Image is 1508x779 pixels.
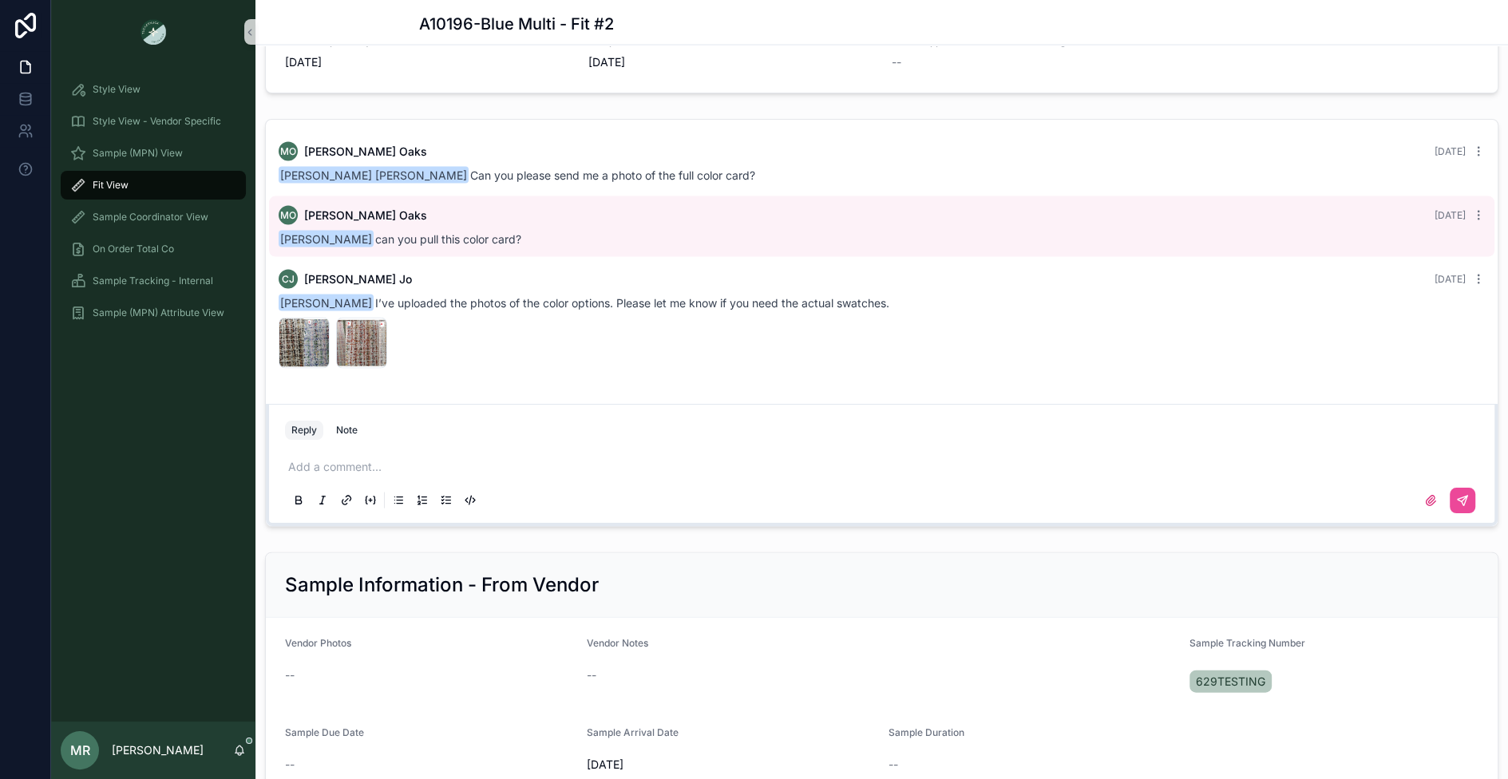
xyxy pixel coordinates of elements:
span: -- [285,757,295,773]
a: On Order Total Co [61,235,246,263]
span: Vendor Notes [587,637,648,649]
button: Note [330,421,364,440]
span: Vendor Photos [285,637,351,649]
span: Sample Due Date [285,726,364,738]
span: [DATE] [588,54,873,70]
h1: A10196-Blue Multi - Fit #2 [419,13,614,35]
span: MR [70,741,90,760]
span: MO [280,209,296,222]
span: [PERSON_NAME] [279,295,374,311]
span: [DATE] [1435,209,1466,221]
span: Can you please send me a photo of the full color card? [279,168,755,182]
span: CJ [282,273,295,286]
img: App logo [141,19,166,45]
span: MO [280,145,296,158]
span: Sample (MPN) Attribute View [93,306,224,319]
span: [PERSON_NAME] Oaks [304,144,427,160]
a: Fit View [61,171,246,200]
a: Sample Tracking - Internal [61,267,246,295]
span: Sample Tracking Number [1189,637,1305,649]
span: can you pull this color card? [279,232,521,246]
span: [DATE] [1435,273,1466,285]
span: [PERSON_NAME] Oaks [304,208,427,223]
div: Note [336,424,358,437]
a: Style View - Vendor Specific [61,107,246,136]
button: Reply [285,421,323,440]
a: Sample (MPN) Attribute View [61,299,246,327]
span: Style View [93,83,141,96]
a: Sample (MPN) View [61,139,246,168]
a: Style View [61,75,246,104]
span: On Order Total Co [93,243,174,255]
span: Sample Coordinator View [93,211,208,223]
span: -- [285,667,295,683]
span: Sample Duration [889,726,964,738]
div: scrollable content [51,64,255,348]
span: 629TESTING [1196,674,1265,690]
span: -- [889,757,898,773]
span: [PERSON_NAME] [279,231,374,247]
span: -- [587,667,596,683]
span: [DATE] [1435,145,1466,157]
span: [DATE] [285,54,569,70]
p: [PERSON_NAME] [112,742,204,758]
a: 629TESTING [1189,670,1272,693]
span: Sample Arrival Date [587,726,679,738]
span: [PERSON_NAME] Jo [304,271,412,287]
span: I’ve uploaded the photos of the color options. Please let me know if you need the actual swatches. [279,296,889,310]
span: Sample (MPN) View [93,147,183,160]
span: -- [892,54,901,70]
h2: Sample Information - From Vendor [285,572,599,598]
span: Style View - Vendor Specific [93,115,221,128]
span: [PERSON_NAME] [PERSON_NAME] [279,167,469,184]
span: [DATE] [587,757,876,773]
span: Sample Tracking - Internal [93,275,213,287]
span: Fit View [93,179,129,192]
a: Sample Coordinator View [61,203,246,231]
